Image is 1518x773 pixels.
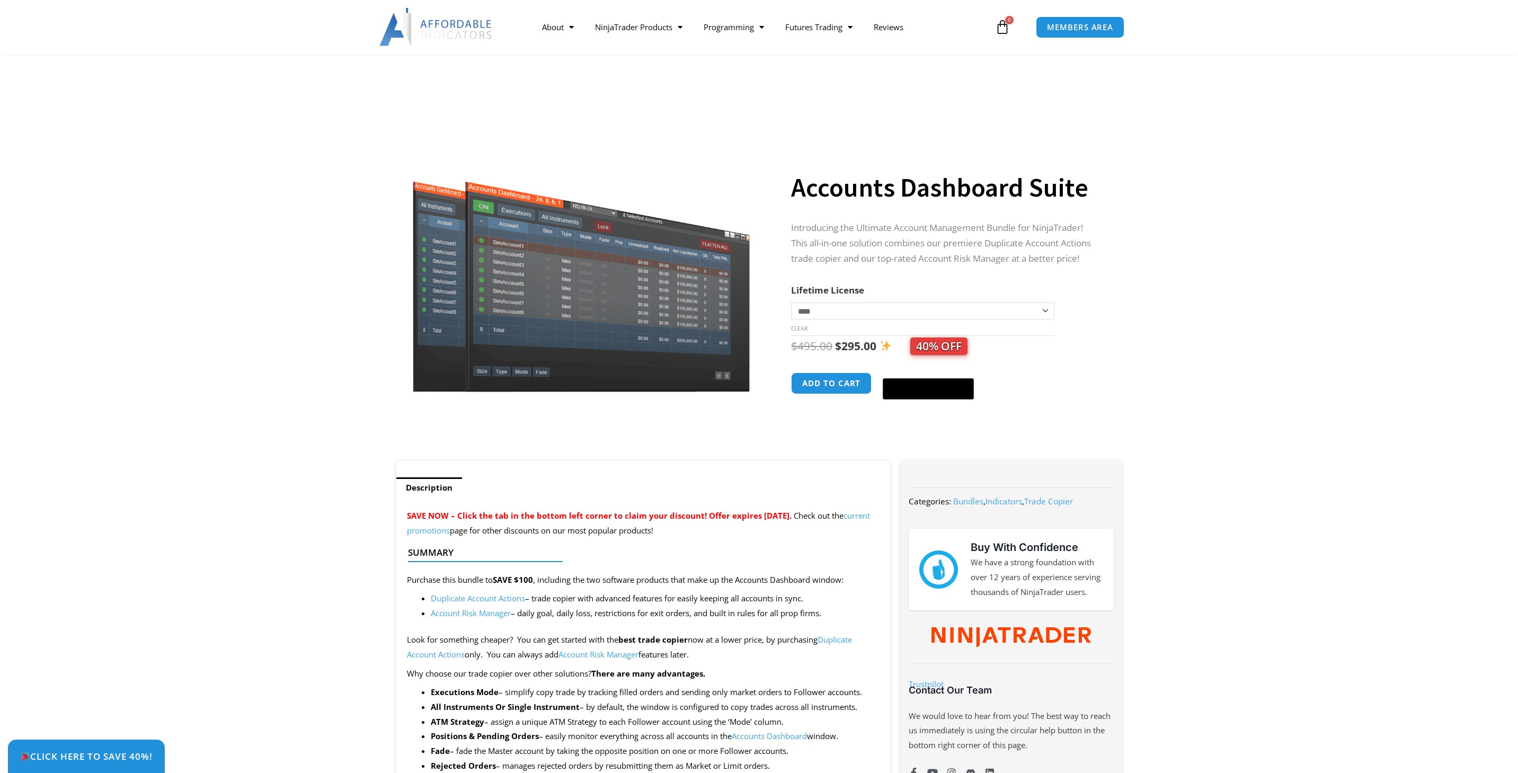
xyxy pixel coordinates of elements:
[1047,23,1113,31] span: MEMBERS AREA
[1024,496,1073,507] a: Trade Copier
[979,12,1026,42] a: 0
[909,496,951,507] span: Categories:
[971,539,1103,555] h3: Buy With Confidence
[396,477,462,498] a: Description
[881,371,976,372] iframe: Secure payment input frame
[693,15,775,39] a: Programming
[591,668,705,679] strong: There are many advantages.
[431,731,539,741] strong: Positions & Pending Orders
[8,740,165,773] a: 🎉Click Here to save 40%!
[584,15,693,39] a: NinjaTrader Products
[431,591,880,606] li: – trade copier with advanced features for easily keeping all accounts in sync.
[431,608,511,618] a: Account Risk Manager
[880,340,891,351] img: ✨
[909,679,944,689] a: Trustpilot
[531,15,992,39] nav: Menu
[431,729,880,744] li: – easily monitor everything across all accounts in the window.
[835,339,841,353] span: $
[791,220,1100,266] p: Introducing the Ultimate Account Management Bundle for NinjaTrader! This all-in-one solution comb...
[791,169,1100,206] h1: Accounts Dashboard Suite
[408,547,871,558] h4: Summary
[835,339,876,353] bdi: 295.00
[919,550,957,589] img: mark thumbs good 43913 | Affordable Indicators – NinjaTrader
[1036,16,1124,38] a: MEMBERS AREA
[909,709,1113,753] p: We would love to hear from you! The best way to reach us immediately is using the circular help b...
[791,339,832,353] bdi: 495.00
[953,496,1073,507] span: , ,
[618,634,688,645] strong: best trade copier
[407,510,792,521] span: SAVE NOW – Click the tab in the bottom left corner to claim your discount! Offer expires [DATE].
[1005,16,1014,24] span: 0
[863,15,914,39] a: Reviews
[431,715,880,730] li: – assign a unique ATM Strategy to each Follower account using the ‘Mode’ column.
[431,606,880,621] li: – daily goal, daily loss, restrictions for exit orders, and built in rules for all prop firms.
[407,667,880,681] p: Why choose our trade copier over other solutions?
[883,378,974,399] button: Buy with GPay
[431,685,880,700] li: – simplify copy trade by tracking filled orders and sending only market orders to Follower accounts.
[909,684,1113,696] h3: Contact Our Team
[407,633,880,662] p: Look for something cheaper? You can get started with the now at a lower price, by purchasing only...
[971,555,1103,600] p: We have a strong foundation with over 12 years of experience serving thousands of NinjaTrader users.
[379,8,493,46] img: LogoAI | Affordable Indicators – NinjaTrader
[407,509,880,538] p: Check out the page for other discounts on our most popular products!
[431,716,484,727] b: ATM Strategy
[931,627,1091,647] img: NinjaTrader Wordmark color RGB | Affordable Indicators – NinjaTrader
[732,731,807,741] a: Accounts Dashboard
[407,573,880,588] p: Purchase this bundle to , including the two software products that make up the Accounts Dashboard...
[775,15,863,39] a: Futures Trading
[493,574,533,585] strong: SAVE $100
[531,15,584,39] a: About
[431,593,525,603] a: Duplicate Account Actions
[953,496,983,507] a: Bundles
[558,649,638,660] a: Account Risk Manager
[791,325,807,332] a: Clear options
[431,701,580,712] strong: All Instruments Or Single Instrument
[910,337,967,355] span: 40% OFF
[431,687,499,697] strong: Executions Mode
[791,284,864,296] label: Lifetime License
[791,372,872,394] button: Add to cart
[431,700,880,715] li: – by default, the window is configured to copy trades across all instruments.
[21,752,30,761] img: 🎉
[791,339,797,353] span: $
[986,496,1022,507] a: Indicators
[20,752,153,761] span: Click Here to save 40%!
